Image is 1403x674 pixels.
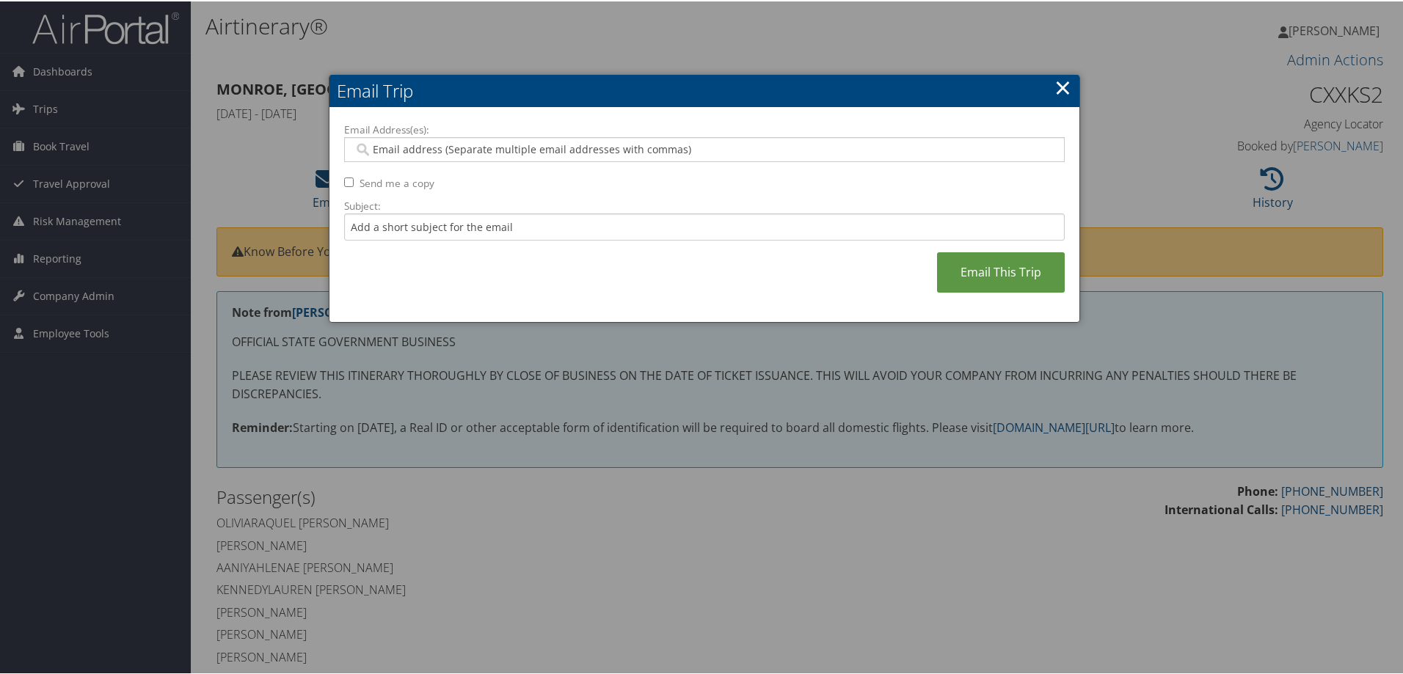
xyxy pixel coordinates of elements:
label: Email Address(es): [344,121,1065,136]
label: Subject: [344,197,1065,212]
label: Send me a copy [360,175,434,189]
input: Add a short subject for the email [344,212,1065,239]
h2: Email Trip [329,73,1079,106]
input: Email address (Separate multiple email addresses with commas) [354,141,1054,155]
a: Email This Trip [937,251,1065,291]
a: × [1054,71,1071,100]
